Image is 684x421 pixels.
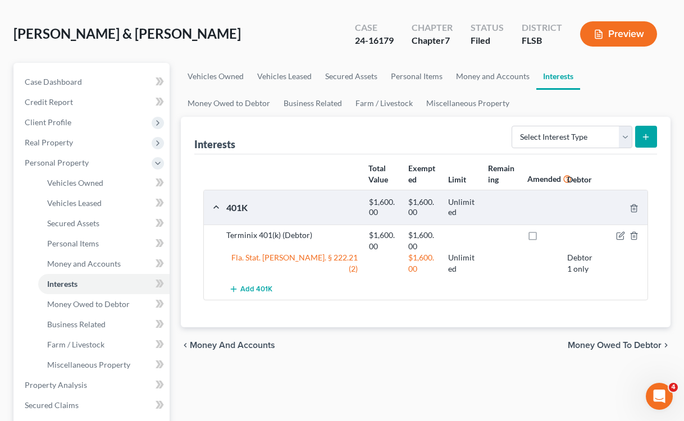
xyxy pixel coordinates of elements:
div: Status [471,21,504,34]
div: $1,600.00 [363,197,403,218]
a: Vehicles Leased [250,63,318,90]
strong: Total Value [368,163,388,184]
div: Case [355,21,394,34]
a: Credit Report [16,92,170,112]
button: chevron_left Money and Accounts [181,341,275,350]
div: Chapter [412,34,453,47]
span: Vehicles Leased [47,198,102,208]
span: Interests [47,279,77,289]
a: Secured Assets [318,63,384,90]
a: Money and Accounts [38,254,170,274]
span: Real Property [25,138,73,147]
span: Business Related [47,319,106,329]
strong: Amended [527,174,561,184]
iframe: Intercom live chat [646,383,673,410]
span: Secured Claims [25,400,79,410]
a: Business Related [38,314,170,335]
a: Vehicles Owned [38,173,170,193]
a: Money Owed to Debtor [181,90,277,117]
button: Preview [580,21,657,47]
strong: Exempted [408,163,435,184]
div: Chapter [412,21,453,34]
div: 24-16179 [355,34,394,47]
span: Money and Accounts [190,341,275,350]
a: Farm / Livestock [349,90,419,117]
span: Client Profile [25,117,71,127]
a: Personal Items [384,63,449,90]
a: Money and Accounts [449,63,536,90]
i: chevron_left [181,341,190,350]
span: Case Dashboard [25,77,82,86]
span: Secured Assets [47,218,99,228]
a: Miscellaneous Property [38,355,170,375]
a: Miscellaneous Property [419,90,516,117]
div: 401K [221,202,363,213]
i: chevron_right [662,341,671,350]
strong: Remaining [488,163,514,184]
div: Terminix 401(k) (Debtor) [221,230,363,252]
span: Personal Property [25,158,89,167]
span: [PERSON_NAME] & [PERSON_NAME] [13,25,241,42]
div: Unlimited [443,252,482,274]
a: Case Dashboard [16,72,170,92]
a: Money Owed to Debtor [38,294,170,314]
div: $1,600.00 [403,252,443,274]
div: Debtor 1 only [562,252,601,274]
span: Farm / Livestock [47,340,104,349]
div: District [522,21,562,34]
div: FLSB [522,34,562,47]
button: Money Owed to Debtor chevron_right [568,341,671,350]
a: Property Analysis [16,375,170,395]
button: Add 401K [226,279,276,300]
div: Filed [471,34,504,47]
a: Vehicles Leased [38,193,170,213]
div: $1,600.00 [363,230,403,252]
span: Personal Items [47,239,99,248]
strong: Limit [448,175,466,184]
span: Miscellaneous Property [47,360,130,369]
div: Fla. Stat. [PERSON_NAME]. § 222.21 (2) [221,252,363,274]
span: Money Owed to Debtor [47,299,130,309]
span: 4 [669,383,678,392]
span: Vehicles Owned [47,178,103,187]
span: Credit Report [25,97,73,107]
span: Money Owed to Debtor [568,341,662,350]
div: Unlimited [443,197,482,218]
div: Interests [194,138,235,151]
a: Personal Items [38,234,170,254]
span: Money and Accounts [47,259,121,268]
a: Secured Claims [16,395,170,415]
span: 7 [445,35,450,45]
a: Vehicles Owned [181,63,250,90]
div: $1,600.00 [403,230,443,252]
strong: Debtor [567,175,592,184]
a: Interests [38,274,170,294]
a: Secured Assets [38,213,170,234]
span: Add 401K [240,285,272,294]
a: Farm / Livestock [38,335,170,355]
a: Business Related [277,90,349,117]
div: $1,600.00 [403,197,443,218]
span: Property Analysis [25,380,87,390]
a: Interests [536,63,580,90]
